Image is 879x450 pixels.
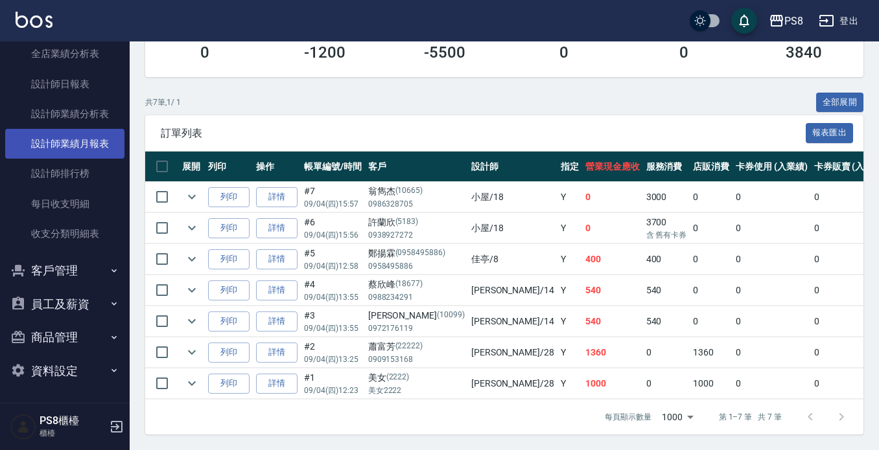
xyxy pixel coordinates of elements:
[304,354,362,365] p: 09/04 (四) 13:25
[643,152,690,182] th: 服務消費
[732,275,811,306] td: 0
[5,254,124,287] button: 客戶管理
[304,385,362,396] p: 09/04 (四) 12:23
[732,182,811,212] td: 0
[182,311,202,331] button: expand row
[424,43,465,62] h3: -5500
[301,152,365,182] th: 帳單編號/時間
[208,249,250,269] button: 列印
[690,337,732,368] td: 1360
[806,126,854,139] a: 報表匯出
[208,280,250,300] button: 列印
[646,229,687,241] p: 含 舊有卡券
[182,218,202,238] button: expand row
[732,306,811,337] td: 0
[468,244,557,275] td: 佳亭 /8
[16,12,53,28] img: Logo
[368,247,465,260] div: 鄭揚霖
[557,368,582,399] td: Y
[732,337,811,368] td: 0
[253,152,301,182] th: 操作
[182,187,202,207] button: expand row
[395,185,423,198] p: (10665)
[208,374,250,394] button: 列印
[816,93,864,113] button: 全部展開
[643,275,690,306] td: 540
[5,354,124,388] button: 資料設定
[806,123,854,143] button: 報表匯出
[582,182,643,212] td: 0
[368,260,465,272] p: 0958495886
[304,291,362,303] p: 09/04 (四) 13:55
[395,216,419,229] p: (5183)
[368,291,465,303] p: 0988234291
[732,213,811,243] td: 0
[468,213,557,243] td: 小屋 /18
[145,96,181,108] p: 共 7 筆, 1 / 1
[365,152,468,182] th: 客戶
[200,43,209,62] h3: 0
[582,275,643,306] td: 540
[468,368,557,399] td: [PERSON_NAME] /28
[719,411,782,423] p: 第 1–7 筆 共 7 筆
[5,287,124,321] button: 員工及薪資
[468,337,557,368] td: [PERSON_NAME] /28
[468,275,557,306] td: [PERSON_NAME] /14
[690,244,732,275] td: 0
[732,368,811,399] td: 0
[582,306,643,337] td: 540
[368,216,465,229] div: 許蘭欣
[179,152,205,182] th: 展開
[10,414,36,440] img: Person
[582,337,643,368] td: 1360
[814,9,863,33] button: 登出
[5,321,124,354] button: 商品管理
[368,198,465,210] p: 0986328705
[161,127,806,140] span: 訂單列表
[690,182,732,212] td: 0
[301,244,365,275] td: #5
[468,306,557,337] td: [PERSON_NAME] /14
[643,337,690,368] td: 0
[301,182,365,212] td: #7
[690,368,732,399] td: 1000
[208,343,250,363] button: 列印
[5,219,124,249] a: 收支分類明細表
[605,411,651,423] p: 每頁顯示數量
[256,187,298,207] a: 詳情
[5,129,124,159] a: 設計師業績月報表
[468,182,557,212] td: 小屋 /18
[368,278,465,291] div: 蔡欣峰
[679,43,688,62] h3: 0
[784,13,803,29] div: PS8
[368,354,465,365] p: 0909153168
[368,229,465,241] p: 0938927272
[182,343,202,362] button: expand row
[256,218,298,238] a: 詳情
[256,374,298,394] a: 詳情
[690,306,732,337] td: 0
[395,278,423,291] p: (18677)
[5,159,124,188] a: 設計師排行榜
[643,213,690,243] td: 3700
[5,99,124,129] a: 設計師業績分析表
[301,275,365,306] td: #4
[5,189,124,219] a: 每日收支明細
[256,249,298,269] a: 詳情
[643,244,690,275] td: 400
[40,414,106,427] h5: PS8櫃檯
[657,399,698,434] div: 1000
[643,368,690,399] td: 0
[559,43,568,62] h3: 0
[690,275,732,306] td: 0
[643,306,690,337] td: 540
[301,306,365,337] td: #3
[690,213,732,243] td: 0
[643,182,690,212] td: 3000
[557,213,582,243] td: Y
[368,309,465,322] div: [PERSON_NAME]
[557,275,582,306] td: Y
[5,69,124,99] a: 設計師日報表
[557,306,582,337] td: Y
[582,244,643,275] td: 400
